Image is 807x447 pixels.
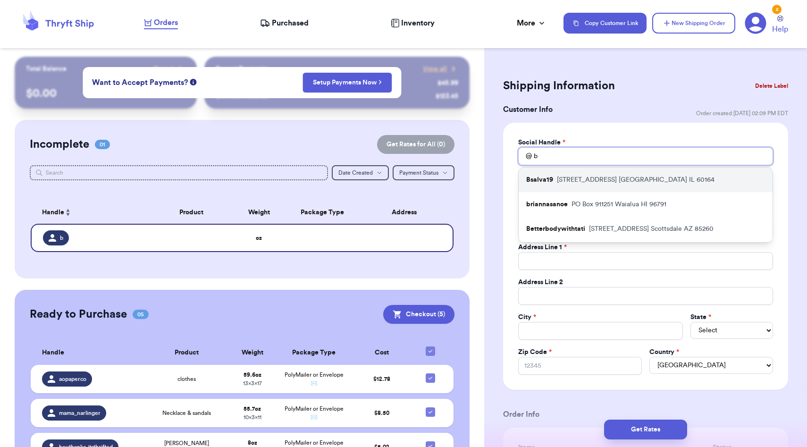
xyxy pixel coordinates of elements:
p: PO Box 911251 Waialua HI 96791 [572,200,666,209]
button: Copy Customer Link [563,13,647,34]
h2: Incomplete [30,137,89,152]
button: Date Created [332,165,389,180]
div: $ 123.45 [436,92,458,101]
input: 12345 [518,357,642,375]
label: Address Line 1 [518,243,567,252]
span: aopaperco [59,375,86,383]
h3: Customer Info [503,104,553,115]
span: 13 x 3 x 17 [243,380,262,386]
th: Package Type [277,341,351,365]
strong: 8 oz [248,440,257,446]
h3: Order Info [503,409,788,420]
a: Orders [144,17,178,29]
p: Bsalva19 [526,175,553,185]
th: Weight [228,341,277,365]
th: Cost [351,341,413,365]
p: [STREET_ADDRESS] Scottsdale AZ 85260 [589,224,714,234]
span: Necklace & sandals [162,409,211,417]
span: Handle [42,348,64,358]
a: Inventory [391,17,435,29]
span: Handle [42,208,64,218]
button: Setup Payments Now [303,73,392,93]
span: 01 [95,140,110,149]
strong: oz [256,235,262,241]
span: Payout [154,64,174,74]
h2: Ready to Purchase [30,307,127,322]
th: Weight [234,201,285,224]
label: Country [649,347,679,357]
span: Help [772,24,788,35]
th: Package Type [285,201,361,224]
button: Payment Status [393,165,454,180]
span: View all [423,64,447,74]
span: clothes [177,375,196,383]
h2: Shipping Information [503,78,615,93]
th: Address [361,201,454,224]
span: Purchased [272,17,309,29]
span: PolyMailer or Envelope ✉️ [285,372,344,386]
label: Zip Code [518,347,552,357]
a: Purchased [260,17,309,29]
strong: 55.7 oz [244,406,261,412]
div: $ 45.99 [437,78,458,88]
span: Inventory [401,17,435,29]
p: Betterbodywithtati [526,224,585,234]
a: View all [423,64,458,74]
div: More [517,17,546,29]
button: New Shipping Order [652,13,735,34]
div: 2 [772,5,782,14]
a: Payout [154,64,185,74]
strong: 59.6 oz [244,372,261,378]
span: Want to Accept Payments? [92,77,188,88]
label: Address Line 2 [518,278,563,287]
a: 2 [745,12,766,34]
a: Help [772,16,788,35]
span: mama_narlinger [59,409,101,417]
span: Date Created [338,170,373,176]
label: Social Handle [518,138,565,147]
input: Search [30,165,328,180]
label: State [690,312,711,322]
p: $ 0.00 [26,86,185,101]
button: Sort ascending [64,207,72,218]
button: Checkout (5) [383,305,454,324]
span: Orders [154,17,178,28]
span: b [60,234,63,242]
span: Order created: [DATE] 02:09 PM EDT [696,110,788,117]
div: @ [518,147,532,165]
button: Get Rates [604,420,687,439]
span: Payment Status [399,170,438,176]
span: $ 12.78 [373,376,390,382]
p: Total Balance [26,64,67,74]
span: 10 x 3 x 11 [244,414,261,420]
th: Product [149,201,234,224]
button: Delete Label [751,76,792,96]
span: PolyMailer or Envelope ✉️ [285,406,344,420]
span: 05 [133,310,149,319]
a: Setup Payments Now [313,78,382,87]
th: Product [145,341,227,365]
p: Recent Payments [216,64,268,74]
p: [STREET_ADDRESS] [GEOGRAPHIC_DATA] IL 60164 [557,175,715,185]
button: Get Rates for All (0) [377,135,454,154]
label: City [518,312,536,322]
p: briannasanoe [526,200,568,209]
span: $ 8.50 [374,410,389,416]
